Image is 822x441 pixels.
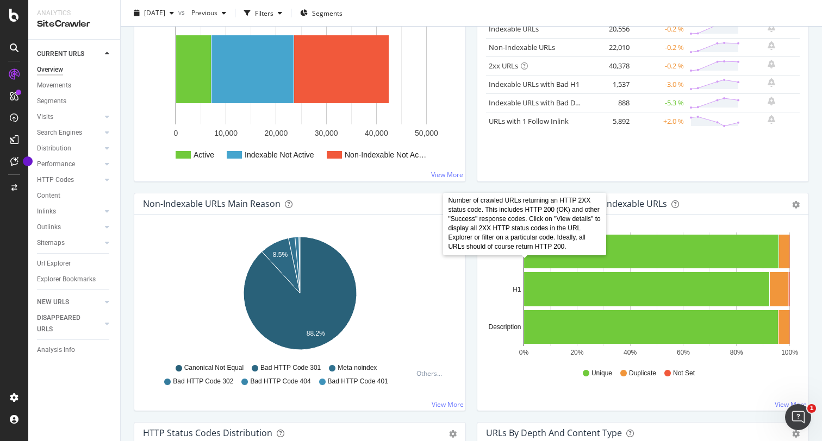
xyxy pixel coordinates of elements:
[785,404,811,430] iframe: Intercom live chat
[312,8,342,17] span: Segments
[143,427,272,438] div: HTTP Status Codes Distribution
[37,190,113,201] a: Content
[416,369,447,378] div: Others...
[240,4,287,22] button: Filters
[768,97,775,105] div: bell-plus
[173,377,233,386] span: Bad HTTP Code 302
[307,330,325,337] text: 88.2%
[37,258,113,269] a: Url Explorer
[23,156,33,166] div: Tooltip anchor
[37,80,113,91] a: Movements
[296,4,347,22] button: Segments
[432,400,464,409] a: View More
[187,4,231,22] button: Previous
[37,297,69,308] div: NEW URLS
[591,369,612,378] span: Unique
[260,363,321,373] span: Bad HTTP Code 301
[431,170,463,179] a: View More
[37,312,102,335] a: DISAPPEARED URLS
[178,7,187,16] span: vs
[513,286,521,293] text: H1
[632,20,687,39] td: -0.2 %
[143,198,281,209] div: Non-Indexable URLs Main Reason
[255,8,273,17] div: Filters
[37,159,75,170] div: Performance
[37,237,65,249] div: Sitemaps
[37,18,111,30] div: SiteCrawler
[143,232,457,358] svg: A chart.
[365,129,388,137] text: 40,000
[589,93,632,112] td: 888
[415,129,438,137] text: 50,000
[143,3,457,173] svg: A chart.
[570,349,583,356] text: 20%
[624,349,637,356] text: 40%
[792,201,800,209] div: gear
[129,4,178,22] button: [DATE]
[194,150,214,159] text: Active
[768,115,775,124] div: bell-plus
[37,174,74,186] div: HTTP Codes
[486,232,800,358] svg: A chart.
[174,129,178,137] text: 0
[781,349,798,356] text: 100%
[486,427,622,438] div: URLs by Depth and Content Type
[489,79,580,89] a: Indexable URLs with Bad H1
[37,222,61,233] div: Outlinks
[37,344,113,356] a: Analysis Info
[589,38,632,56] td: 22,010
[184,363,244,373] span: Canonical Not Equal
[489,42,555,52] a: Non-Indexable URLs
[345,150,426,159] text: Non-Indexable Not Ac…
[37,190,60,201] div: Content
[37,297,102,308] a: NEW URLS
[37,143,71,154] div: Distribution
[37,127,102,138] a: Search Engines
[730,349,743,356] text: 80%
[328,377,388,386] span: Bad HTTP Code 401
[489,61,518,71] a: 2xx URLs
[338,363,377,373] span: Meta noindex
[768,41,775,50] div: bell-plus
[37,274,96,285] div: Explorer Bookmarks
[37,80,71,91] div: Movements
[37,111,102,123] a: Visits
[632,56,687,75] td: -0.2 %
[264,129,288,137] text: 20,000
[273,251,288,259] text: 8.5%
[768,60,775,68] div: bell-plus
[489,116,569,126] a: URLs with 1 Follow Inlink
[37,206,102,217] a: Inlinks
[807,404,816,413] span: 1
[449,430,457,438] div: gear
[488,323,521,331] text: Description
[37,48,84,60] div: CURRENT URLS
[245,150,314,159] text: Indexable Not Active
[187,8,217,17] span: Previous
[37,174,102,186] a: HTTP Codes
[775,400,807,409] a: View More
[489,98,607,108] a: Indexable URLs with Bad Description
[37,258,71,269] div: Url Explorer
[519,349,529,356] text: 0%
[37,96,66,107] div: Segments
[589,112,632,130] td: 5,892
[589,56,632,75] td: 40,378
[37,222,102,233] a: Outlinks
[37,64,63,75] div: Overview
[37,344,75,356] div: Analysis Info
[37,64,113,75] a: Overview
[589,20,632,39] td: 20,556
[632,93,687,112] td: -5.3 %
[632,75,687,93] td: -3.0 %
[37,206,56,217] div: Inlinks
[315,129,338,137] text: 30,000
[632,112,687,130] td: +2.0 %
[489,24,539,34] a: Indexable URLs
[632,38,687,56] td: -0.2 %
[792,430,800,438] div: gear
[443,193,606,255] div: Number of crawled URLs returning an HTTP 2XX status code. This includes HTTP 200 (OK) and other "...
[37,96,113,107] a: Segments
